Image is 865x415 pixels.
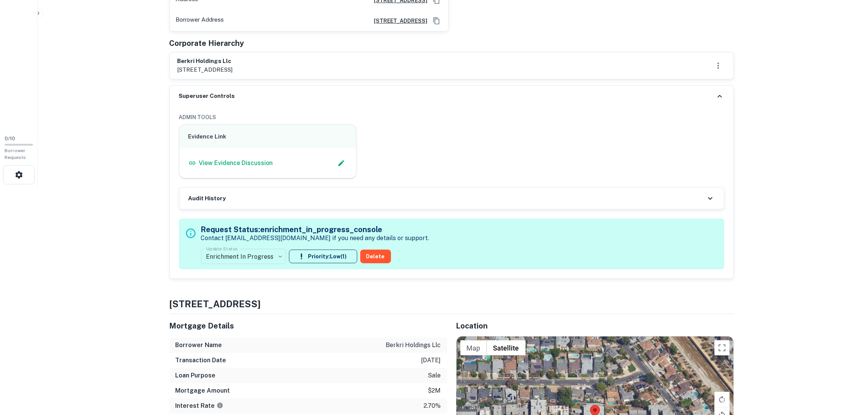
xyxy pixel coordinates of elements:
[428,371,441,380] p: sale
[170,38,244,49] h5: Corporate Hierarchy
[199,159,273,168] p: View Evidence Discussion
[217,402,223,409] svg: The interest rates displayed on the website are for informational purposes only and may be report...
[176,371,216,380] h6: Loan Purpose
[714,340,730,355] button: Toggle fullscreen view
[188,132,347,141] h6: Evidence Link
[176,356,226,365] h6: Transaction Date
[5,136,15,141] span: 0 / 10
[170,320,447,332] h5: Mortgage Details
[289,250,357,263] button: Priority:Low(1)
[431,15,442,27] button: Copy Address
[206,245,238,252] label: Update Status
[421,356,441,365] p: [DATE]
[428,386,441,395] p: $2m
[201,246,286,267] div: Enrichment In Progress
[201,234,429,243] p: Contact [EMAIL_ADDRESS][DOMAIN_NAME] if you need any details or support.
[177,57,233,66] h6: berkri holdings llc
[176,341,222,350] h6: Borrower Name
[177,65,233,74] p: [STREET_ADDRESS]
[176,401,223,410] h6: Interest Rate
[336,157,347,169] button: Edit Slack Link
[176,15,224,27] p: Borrower Address
[424,401,441,410] p: 2.70%
[5,148,26,160] span: Borrower Requests
[368,17,428,25] a: [STREET_ADDRESS]
[456,320,734,332] h5: Location
[360,250,391,263] button: Delete
[487,340,526,355] button: Show satellite imagery
[176,386,230,395] h6: Mortgage Amount
[386,341,441,350] p: berkri holdings llc
[460,340,487,355] button: Show street map
[714,392,730,407] button: Rotate map clockwise
[179,113,724,121] h6: ADMIN TOOLS
[201,224,429,235] h5: Request Status: enrichment_in_progress_console
[179,92,235,101] h6: Superuser Controls
[170,297,734,311] h4: [STREET_ADDRESS]
[188,159,273,168] a: View Evidence Discussion
[188,194,226,203] h6: Audit History
[827,354,865,391] iframe: Chat Widget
